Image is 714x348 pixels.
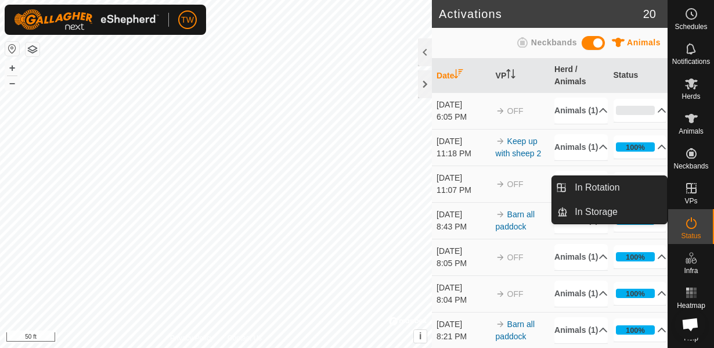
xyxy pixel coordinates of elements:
[496,180,505,189] img: arrow
[228,333,262,343] a: Contact Us
[616,289,655,298] div: 100%
[496,253,505,262] img: arrow
[614,172,667,195] p-accordion-header: 100%
[496,289,505,299] img: arrow
[439,7,643,21] h2: Activations
[26,42,39,56] button: Map Layers
[554,317,608,343] p-accordion-header: Animals (1)
[575,181,619,195] span: In Rotation
[568,200,667,224] a: In Storage
[437,318,490,331] div: [DATE]
[507,289,524,299] span: OFF
[614,99,667,122] p-accordion-header: 0%
[626,325,645,336] div: 100%
[507,106,524,116] span: OFF
[552,200,667,224] li: In Storage
[507,180,524,189] span: OFF
[531,38,577,47] span: Neckbands
[437,135,490,148] div: [DATE]
[684,335,698,342] span: Help
[677,302,705,309] span: Heatmap
[507,253,524,262] span: OFF
[554,134,608,160] p-accordion-header: Animals (1)
[609,59,668,93] th: Status
[496,210,505,219] img: arrow
[672,58,710,65] span: Notifications
[437,148,490,160] div: 11:18 PM
[170,333,214,343] a: Privacy Policy
[181,14,194,26] span: TW
[419,331,421,341] span: i
[614,318,667,342] p-accordion-header: 100%
[552,176,667,199] li: In Rotation
[437,209,490,221] div: [DATE]
[643,5,656,23] span: 20
[614,245,667,268] p-accordion-header: 100%
[14,9,159,30] img: Gallagher Logo
[5,42,19,56] button: Reset Map
[550,59,608,93] th: Herd / Animals
[496,137,542,158] a: Keep up with sheep 2
[496,320,505,329] img: arrow
[496,137,505,146] img: arrow
[437,257,490,270] div: 8:05 PM
[668,314,714,346] a: Help
[437,245,490,257] div: [DATE]
[626,142,645,153] div: 100%
[554,281,608,307] p-accordion-header: Animals (1)
[675,308,706,340] a: Open chat
[554,171,608,197] p-accordion-header: Animals (1)
[437,294,490,306] div: 8:04 PM
[437,184,490,196] div: 11:07 PM
[626,252,645,263] div: 100%
[616,325,655,335] div: 100%
[437,99,490,111] div: [DATE]
[679,128,704,135] span: Animals
[437,221,490,233] div: 8:43 PM
[575,205,618,219] span: In Storage
[437,282,490,294] div: [DATE]
[684,198,697,205] span: VPs
[681,93,700,100] span: Herds
[554,244,608,270] p-accordion-header: Animals (1)
[496,210,535,231] a: Barn all paddock
[616,106,655,115] div: 0%
[437,111,490,123] div: 6:05 PM
[554,98,608,124] p-accordion-header: Animals (1)
[614,135,667,159] p-accordion-header: 100%
[673,163,708,170] span: Neckbands
[432,59,491,93] th: Date
[627,38,661,47] span: Animals
[437,172,490,184] div: [DATE]
[616,142,655,152] div: 100%
[437,331,490,343] div: 8:21 PM
[626,288,645,299] div: 100%
[454,71,463,80] p-sorticon: Activate to sort
[414,330,427,343] button: i
[684,267,698,274] span: Infra
[568,176,667,199] a: In Rotation
[616,252,655,261] div: 100%
[491,59,550,93] th: VP
[496,320,535,341] a: Barn all paddock
[614,282,667,305] p-accordion-header: 100%
[496,106,505,116] img: arrow
[5,76,19,90] button: –
[506,71,515,80] p-sorticon: Activate to sort
[675,23,707,30] span: Schedules
[681,232,701,239] span: Status
[5,61,19,75] button: +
